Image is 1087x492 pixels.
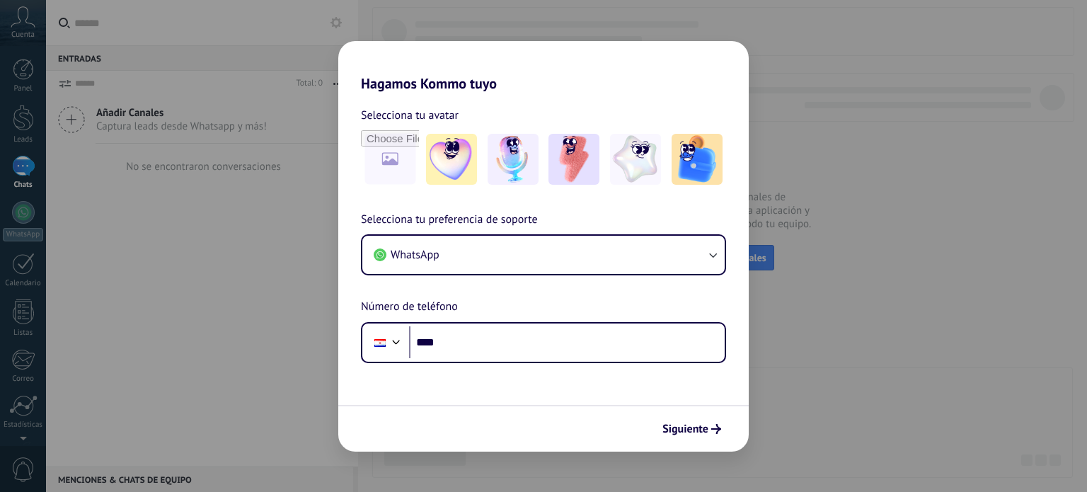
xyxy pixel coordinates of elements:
[610,134,661,185] img: -4.jpeg
[361,211,538,229] span: Selecciona tu preferencia de soporte
[656,417,727,441] button: Siguiente
[367,328,393,357] div: Paraguay: + 595
[488,134,539,185] img: -2.jpeg
[361,298,458,316] span: Número de teléfono
[338,41,749,92] h2: Hagamos Kommo tuyo
[548,134,599,185] img: -3.jpeg
[362,236,725,274] button: WhatsApp
[391,248,439,262] span: WhatsApp
[672,134,723,185] img: -5.jpeg
[662,424,708,434] span: Siguiente
[426,134,477,185] img: -1.jpeg
[361,106,459,125] span: Selecciona tu avatar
